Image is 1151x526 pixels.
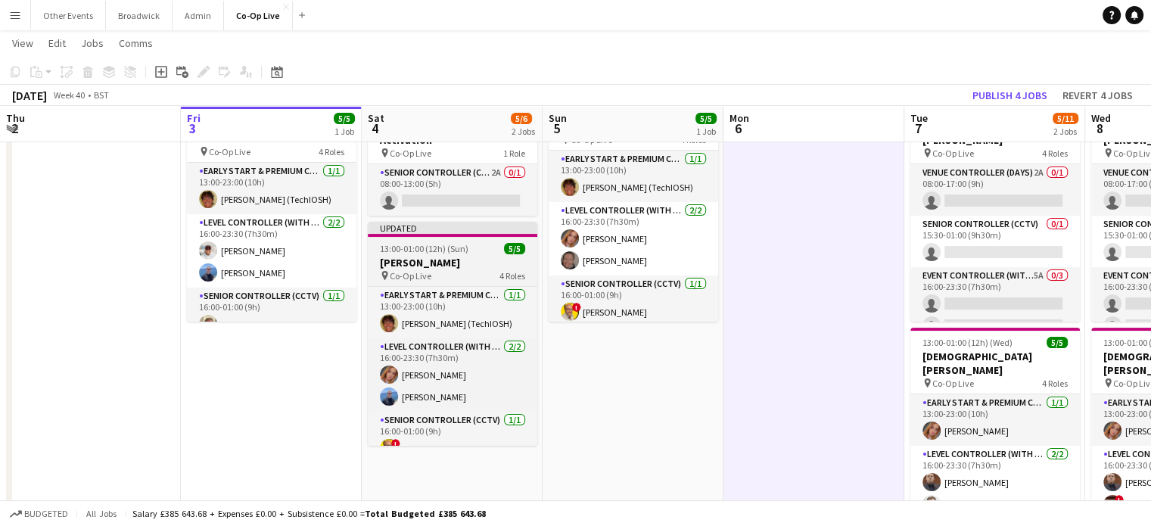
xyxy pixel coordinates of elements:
[368,164,537,216] app-card-role: Senior Controller (CCTV)2A0/108:00-13:00 (5h)
[503,148,525,159] span: 1 Role
[922,337,1013,348] span: 13:00-01:00 (12h) (Wed)
[910,111,928,125] span: Tue
[390,270,431,282] span: Co-Op Live
[910,216,1080,267] app-card-role: Senior Controller (CCTV)0/115:30-01:00 (9h30m)
[24,509,68,519] span: Budgeted
[187,288,356,339] app-card-role: Senior Controller (CCTV)1/116:00-01:00 (9h)[PERSON_NAME]
[910,98,1080,322] app-job-card: 08:00-01:00 (17h) (Wed)0/6[DEMOGRAPHIC_DATA][PERSON_NAME] Co-Op Live4 RolesVenue Controller (Days...
[695,113,717,124] span: 5/5
[365,508,486,519] span: Total Budgeted £385 643.68
[1047,337,1068,348] span: 5/5
[12,88,47,103] div: [DATE]
[1042,378,1068,389] span: 4 Roles
[368,338,537,412] app-card-role: Level Controller (with CCTV)2/216:00-23:30 (7h30m)[PERSON_NAME][PERSON_NAME]
[549,275,718,327] app-card-role: Senior Controller (CCTV)1/116:00-01:00 (9h)![PERSON_NAME]
[391,439,400,448] span: !
[368,98,537,216] app-job-card: 08:00-13:00 (5h)0/1MCFC Women's Canalside Activation Co-Op Live1 RoleSenior Controller (CCTV)2A0/...
[368,287,537,338] app-card-role: Early Start & Premium Controller (with CCTV)1/113:00-23:00 (10h)[PERSON_NAME] (TechIOSH)
[187,98,356,322] app-job-card: In progress13:00-01:00 (12h) (Sat)5/5The Kooks Co-Op Live4 RolesEarly Start & Premium Controller ...
[119,36,153,50] span: Comms
[910,350,1080,377] h3: [DEMOGRAPHIC_DATA][PERSON_NAME]
[209,146,250,157] span: Co-Op Live
[727,120,749,137] span: 6
[908,120,928,137] span: 7
[94,89,109,101] div: BST
[1056,86,1139,105] button: Revert 4 jobs
[1053,113,1078,124] span: 5/11
[390,148,431,159] span: Co-Op Live
[6,33,39,53] a: View
[368,111,384,125] span: Sat
[512,126,535,137] div: 2 Jobs
[50,89,88,101] span: Week 40
[729,111,749,125] span: Mon
[368,222,537,234] div: Updated
[8,506,70,522] button: Budgeted
[31,1,106,30] button: Other Events
[12,36,33,50] span: View
[368,256,537,269] h3: [PERSON_NAME]
[319,146,344,157] span: 4 Roles
[368,222,537,446] app-job-card: Updated13:00-01:00 (12h) (Sun)5/5[PERSON_NAME] Co-Op Live4 RolesEarly Start & Premium Controller ...
[334,126,354,137] div: 1 Job
[48,36,66,50] span: Edit
[549,98,718,322] app-job-card: 13:00-01:00 (12h) (Mon)5/5[PERSON_NAME] Co-Op Live4 RolesEarly Start & Premium Controller (with C...
[42,33,72,53] a: Edit
[549,111,567,125] span: Sun
[696,126,716,137] div: 1 Job
[1053,126,1078,137] div: 2 Jobs
[1091,111,1111,125] span: Wed
[6,111,25,125] span: Thu
[187,111,201,125] span: Fri
[572,303,581,312] span: !
[83,508,120,519] span: All jobs
[4,120,25,137] span: 2
[932,148,974,159] span: Co-Op Live
[932,378,974,389] span: Co-Op Live
[366,120,384,137] span: 4
[910,446,1080,519] app-card-role: Level Controller (with CCTV)2/216:00-23:30 (7h30m)[PERSON_NAME][PERSON_NAME]
[1089,120,1111,137] span: 8
[113,33,159,53] a: Comms
[910,267,1080,363] app-card-role: Event Controller (with CCTV)5A0/316:00-23:30 (7h30m)
[966,86,1053,105] button: Publish 4 jobs
[910,394,1080,446] app-card-role: Early Start & Premium Controller (with CCTV)1/113:00-23:00 (10h)[PERSON_NAME]
[910,164,1080,216] app-card-role: Venue Controller (Days)2A0/108:00-17:00 (9h)
[549,202,718,275] app-card-role: Level Controller (with CCTV)2/216:00-23:30 (7h30m)[PERSON_NAME][PERSON_NAME]
[106,1,173,30] button: Broadwick
[546,120,567,137] span: 5
[380,243,468,254] span: 13:00-01:00 (12h) (Sun)
[81,36,104,50] span: Jobs
[1042,148,1068,159] span: 4 Roles
[173,1,224,30] button: Admin
[511,113,532,124] span: 5/6
[132,508,486,519] div: Salary £385 643.68 + Expenses £0.00 + Subsistence £0.00 =
[499,270,525,282] span: 4 Roles
[187,163,356,214] app-card-role: Early Start & Premium Controller (with CCTV)1/113:00-23:00 (10h)[PERSON_NAME] (TechIOSH)
[185,120,201,137] span: 3
[187,214,356,288] app-card-role: Level Controller (with CCTV)2/216:00-23:30 (7h30m)[PERSON_NAME][PERSON_NAME]
[334,113,355,124] span: 5/5
[224,1,293,30] button: Co-Op Live
[504,243,525,254] span: 5/5
[368,412,537,463] app-card-role: Senior Controller (CCTV)1/116:00-01:00 (9h)![PERSON_NAME]
[1115,495,1124,504] span: !
[75,33,110,53] a: Jobs
[549,151,718,202] app-card-role: Early Start & Premium Controller (with CCTV)1/113:00-23:00 (10h)[PERSON_NAME] (TechIOSH)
